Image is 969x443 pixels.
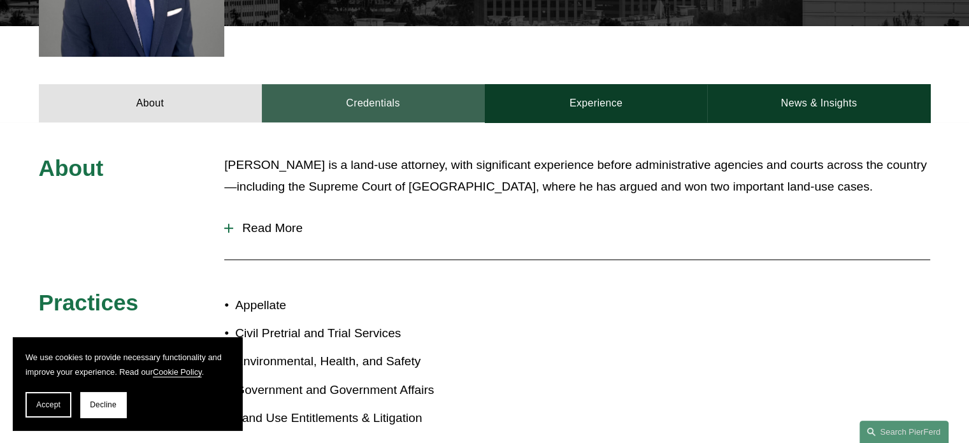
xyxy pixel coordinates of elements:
p: [PERSON_NAME] is a land-use attorney, with significant experience before administrative agencies ... [224,154,930,198]
a: News & Insights [707,84,930,122]
p: Appellate [235,294,484,317]
a: Search this site [859,421,949,443]
button: Accept [25,392,71,418]
a: Credentials [262,84,485,122]
a: Cookie Policy [153,367,202,377]
span: About [39,156,104,180]
p: We use cookies to provide necessary functionality and improve your experience. Read our . [25,350,229,379]
a: About [39,84,262,122]
button: Decline [80,392,126,418]
p: Land Use Entitlements & Litigation [235,407,484,430]
p: Civil Pretrial and Trial Services [235,323,484,345]
span: Practices [39,290,139,315]
section: Cookie banner [13,337,242,430]
p: Government and Government Affairs [235,379,484,402]
span: Read More [233,221,930,235]
button: Read More [224,212,930,245]
span: Decline [90,400,117,409]
span: Accept [36,400,61,409]
p: Environmental, Health, and Safety [235,351,484,373]
a: Experience [485,84,708,122]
